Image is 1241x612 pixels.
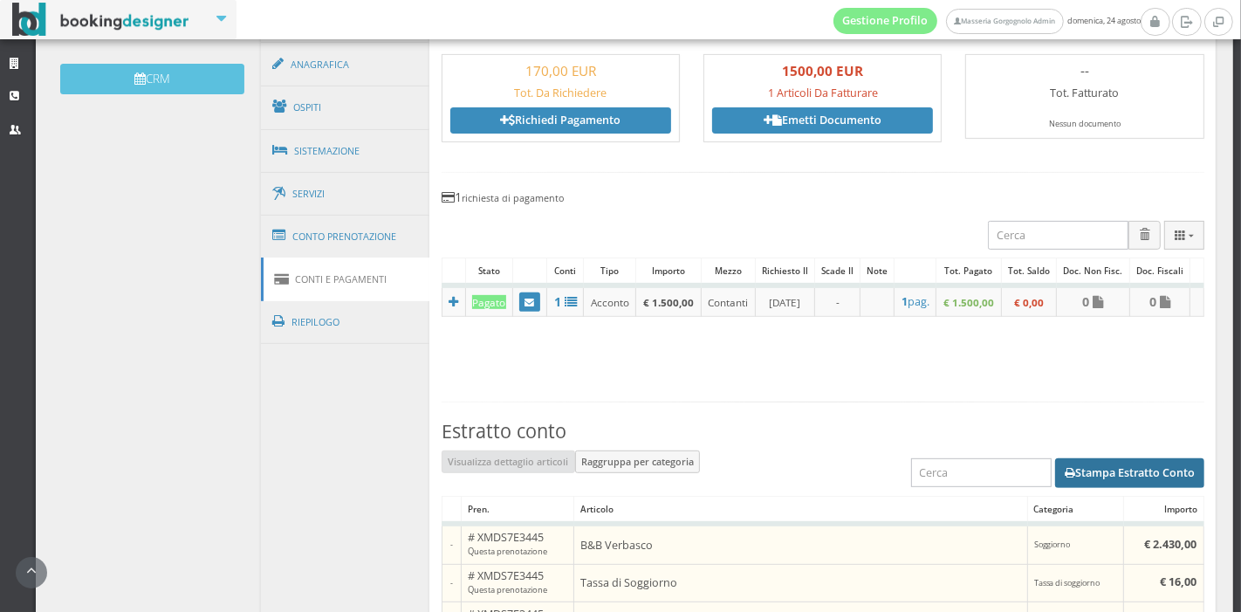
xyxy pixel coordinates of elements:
[936,258,1000,283] div: Tot. Pagato
[1002,258,1056,283] div: Tot. Saldo
[911,458,1052,487] input: Cerca
[1014,295,1044,309] b: € 0,00
[468,584,547,595] small: Questa prenotazione
[1028,497,1124,521] div: Categoria
[554,293,561,310] b: 1
[580,539,1020,552] h5: B&B Verbasco
[1164,221,1204,250] button: Columns
[442,189,1204,204] h4: 1
[462,191,564,204] small: richiesta di pagamento
[1161,574,1197,589] b: € 16,00
[575,450,701,473] button: Raggruppa per categoria
[1149,293,1156,310] b: 0
[974,119,1195,130] div: Nessun documento
[261,214,430,259] a: Conto Prenotazione
[580,576,1020,589] h5: Tassa di Soggiorno
[450,107,671,134] a: Richiedi Pagamento
[442,524,461,564] td: -
[462,497,573,521] div: Pren.
[974,86,1195,100] h5: Tot. Fatturato
[755,285,814,317] td: [DATE]
[261,42,430,87] a: Anagrafica
[261,128,430,174] a: Sistemazione
[468,569,567,595] h5: # XMDS7E3445
[712,86,933,100] h5: 1 Articoli Da Fatturare
[261,299,430,345] a: Riepilogo
[1055,458,1204,488] button: Stampa Estratto Conto
[636,258,700,283] div: Importo
[12,3,189,37] img: BookingDesigner.com
[450,63,671,79] h3: 170,00 EUR
[261,85,430,130] a: Ospiti
[450,86,671,100] h5: Tot. Da Richiedere
[702,258,755,283] div: Mezzo
[974,63,1195,79] h3: --
[261,258,430,301] a: Conti e Pagamenti
[1027,524,1124,564] td: Soggiorno
[988,221,1128,250] input: Cerca
[574,497,1026,521] div: Articolo
[756,258,814,283] div: Richiesto il
[860,258,894,283] div: Note
[584,258,635,283] div: Tipo
[712,107,933,134] a: Emetti Documento
[902,295,930,308] a: 1pag.
[1145,537,1197,552] b: € 2.430,00
[60,64,244,94] button: CRM
[815,258,860,283] div: Scade il
[1057,258,1129,283] div: Doc. Non Fisc.
[547,258,583,283] div: Conti
[701,285,755,317] td: Contanti
[261,172,430,217] a: Servizi
[442,564,461,602] td: -
[1082,293,1089,310] b: 0
[943,295,994,309] b: € 1.500,00
[946,9,1063,34] a: Masseria Gorgognolo Admin
[584,285,636,317] td: Acconto
[1164,221,1204,250] div: Colonne
[833,8,938,34] a: Gestione Profilo
[1130,258,1190,283] div: Doc. Fiscali
[472,295,506,310] div: Pagato
[833,8,1141,34] span: domenica, 24 agosto
[442,420,1204,443] h3: Estratto conto
[1124,497,1203,521] div: Importo
[782,62,863,79] b: 1500,00 EUR
[553,294,577,309] a: 1
[643,295,694,309] b: € 1.500,00
[902,294,908,309] b: 1
[902,295,930,308] h5: pag.
[466,258,512,283] div: Stato
[1027,564,1124,602] td: Tassa di soggiorno
[468,546,547,557] small: Questa prenotazione
[468,531,567,557] h5: # XMDS7E3445
[815,285,860,317] td: -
